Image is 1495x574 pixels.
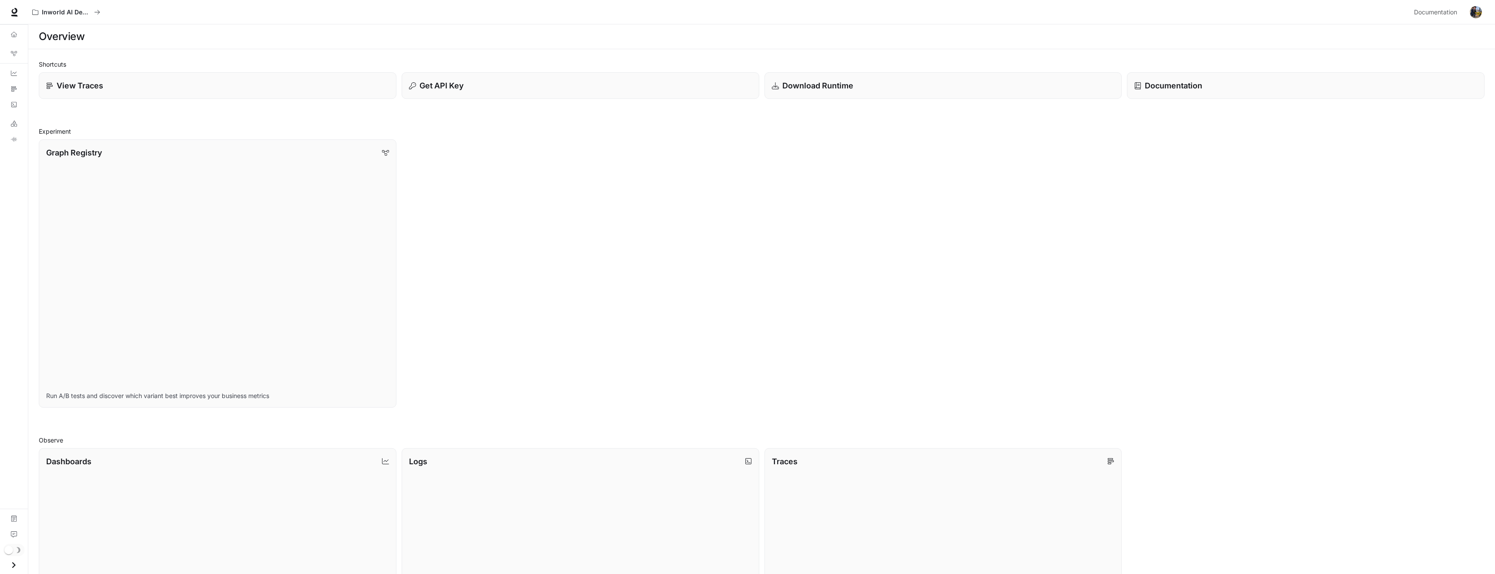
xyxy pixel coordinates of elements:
[3,512,24,526] a: Documentation
[46,392,389,400] p: Run A/B tests and discover which variant best improves your business metrics
[782,80,853,91] p: Download Runtime
[39,139,396,408] a: Graph RegistryRun A/B tests and discover which variant best improves your business metrics
[3,66,24,80] a: Dashboards
[1467,3,1485,21] button: User avatar
[3,27,24,41] a: Overview
[3,98,24,111] a: Logs
[39,28,85,45] h1: Overview
[419,80,463,91] p: Get API Key
[4,545,13,554] span: Dark mode toggle
[764,72,1122,99] a: Download Runtime
[28,3,104,21] button: All workspaces
[42,9,91,16] p: Inworld AI Demos
[46,147,102,159] p: Graph Registry
[1414,7,1457,18] span: Documentation
[3,82,24,96] a: Traces
[1145,80,1202,91] p: Documentation
[3,47,24,61] a: Graph Registry
[57,80,103,91] p: View Traces
[772,456,798,467] p: Traces
[3,132,24,146] a: TTS Playground
[39,127,1485,136] h2: Experiment
[46,456,91,467] p: Dashboards
[39,436,1485,445] h2: Observe
[402,72,759,99] button: Get API Key
[409,456,427,467] p: Logs
[1410,3,1464,21] a: Documentation
[4,556,24,574] button: Open drawer
[1127,72,1485,99] a: Documentation
[3,117,24,131] a: LLM Playground
[39,60,1485,69] h2: Shortcuts
[3,527,24,541] a: Feedback
[1470,6,1482,18] img: User avatar
[39,72,396,99] a: View Traces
